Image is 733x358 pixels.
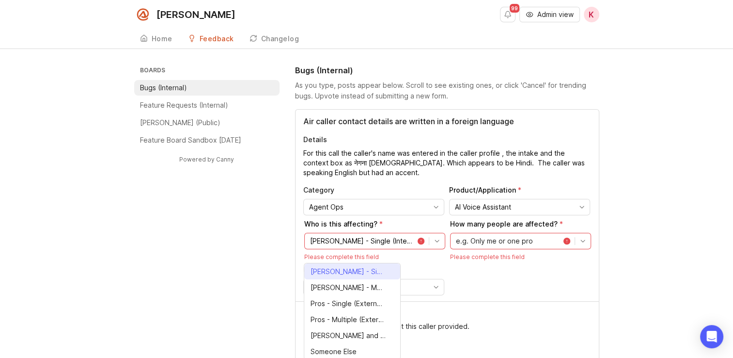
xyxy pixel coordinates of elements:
button: K [584,7,599,22]
div: Feedback [200,35,234,42]
input: Agent Ops [309,202,427,212]
span: Please complete this field [450,253,591,261]
a: Feedback [182,29,240,49]
div: [PERSON_NAME] [156,10,235,19]
p: [PERSON_NAME] (Public) [140,118,220,128]
svg: alert circle icon [413,234,429,248]
a: Feature Requests (Internal) [134,98,280,113]
a: Feature Board Sandbox [DATE] [134,132,280,148]
span: Pros - Single (External) [311,298,383,309]
div: Changelog [261,35,299,42]
img: Smith.ai logo [134,6,152,23]
span: Please complete this field [304,253,445,261]
span: Someone Else [311,346,357,357]
p: Feature Board Sandbox [DATE] [140,135,241,145]
button: Admin view [519,7,580,22]
span: e.g. Only me or one pro [456,236,533,246]
div: toggle menu [303,199,444,215]
svg: alert circle icon [559,234,575,248]
a: Powered by Canny [178,154,235,165]
h3: Boards [138,65,280,78]
p: Details [303,135,591,145]
span: [PERSON_NAME] - Multiple (Internal) [311,282,386,293]
svg: toggle icon [428,203,444,211]
p: Product/Application [449,185,590,195]
span: [PERSON_NAME] - Single (Internal) [311,266,386,277]
div: toggle menu [303,279,444,295]
div: Open Intercom Messenger [700,325,723,348]
p: Feature Requests (Internal) [140,100,228,110]
a: [PERSON_NAME] (Public) [134,115,280,130]
svg: toggle icon [429,237,445,245]
p: Urgency [303,265,444,275]
input: AI Voice Assistant [455,202,573,212]
div: As you type, posts appear below. Scroll to see existing ones, or click 'Cancel' for trending bugs... [295,80,599,101]
svg: toggle icon [428,283,444,291]
textarea: Call AIR, provide the name that this caller provided. [304,321,591,332]
p: Bugs (Internal) [140,83,187,93]
span: [PERSON_NAME] and Pros (Everyone) [311,330,386,341]
svg: toggle icon [575,237,591,245]
span: 99 [510,4,519,13]
a: Home [134,29,178,49]
input: Title [303,115,591,127]
p: Category [303,185,444,195]
textarea: Details [303,148,591,178]
div: toggle menu [449,199,590,215]
p: How many people are affected? [450,219,591,229]
a: Bugs (Internal) [134,80,280,96]
p: Who is this affecting? [304,219,445,229]
h1: Bugs (Internal) [295,65,353,76]
div: toggle menu [304,233,445,249]
span: Admin view [537,10,574,19]
svg: toggle icon [574,203,590,211]
span: Pros - Multiple (External) [311,314,384,325]
button: Notifications [500,7,515,22]
span: K [589,9,594,20]
div: Home [152,35,172,42]
div: toggle menu [450,233,591,249]
input: Audience/Impacted [310,236,412,246]
a: Changelog [244,29,305,49]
